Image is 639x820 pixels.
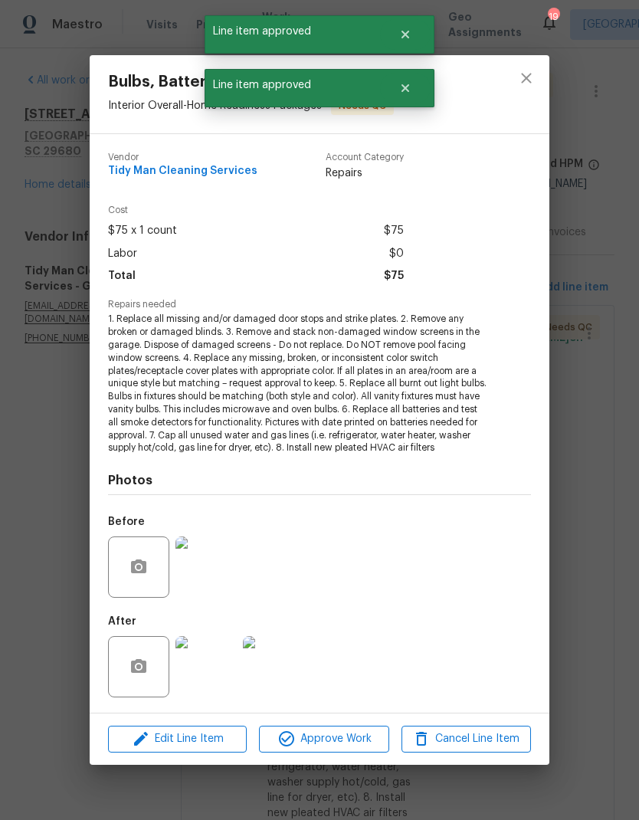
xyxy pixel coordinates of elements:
span: Labor [108,243,137,265]
span: Repairs needed [108,300,531,310]
span: Edit Line Item [113,730,242,749]
span: Account Category [326,153,404,162]
span: Bulbs, Batteries, AC Filters [108,74,394,90]
button: Cancel Line Item [401,726,531,753]
span: 1. Replace all missing and/or damaged door stops and strike plates. 2. Remove any broken or damag... [108,313,489,454]
span: Approve Work [264,730,384,749]
span: $75 x 1 count [108,220,177,242]
span: Interior Overall - Home Readiness Packages [108,100,322,111]
span: Vendor [108,153,257,162]
span: $75 [384,220,404,242]
span: Tidy Man Cleaning Services [108,166,257,177]
button: Close [380,19,431,50]
span: Repairs [326,166,404,181]
span: Line item approved [205,15,380,48]
button: close [508,60,545,97]
button: Edit Line Item [108,726,247,753]
span: Line item approved [205,69,380,101]
span: $75 [384,265,404,287]
span: Cost [108,205,404,215]
h4: Photos [108,473,531,488]
button: Approve Work [259,726,388,753]
h5: Before [108,517,145,527]
span: Total [108,265,136,287]
span: $0 [389,243,404,265]
h5: After [108,616,136,627]
div: 19 [548,9,559,25]
button: Close [380,73,431,103]
span: Cancel Line Item [406,730,526,749]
